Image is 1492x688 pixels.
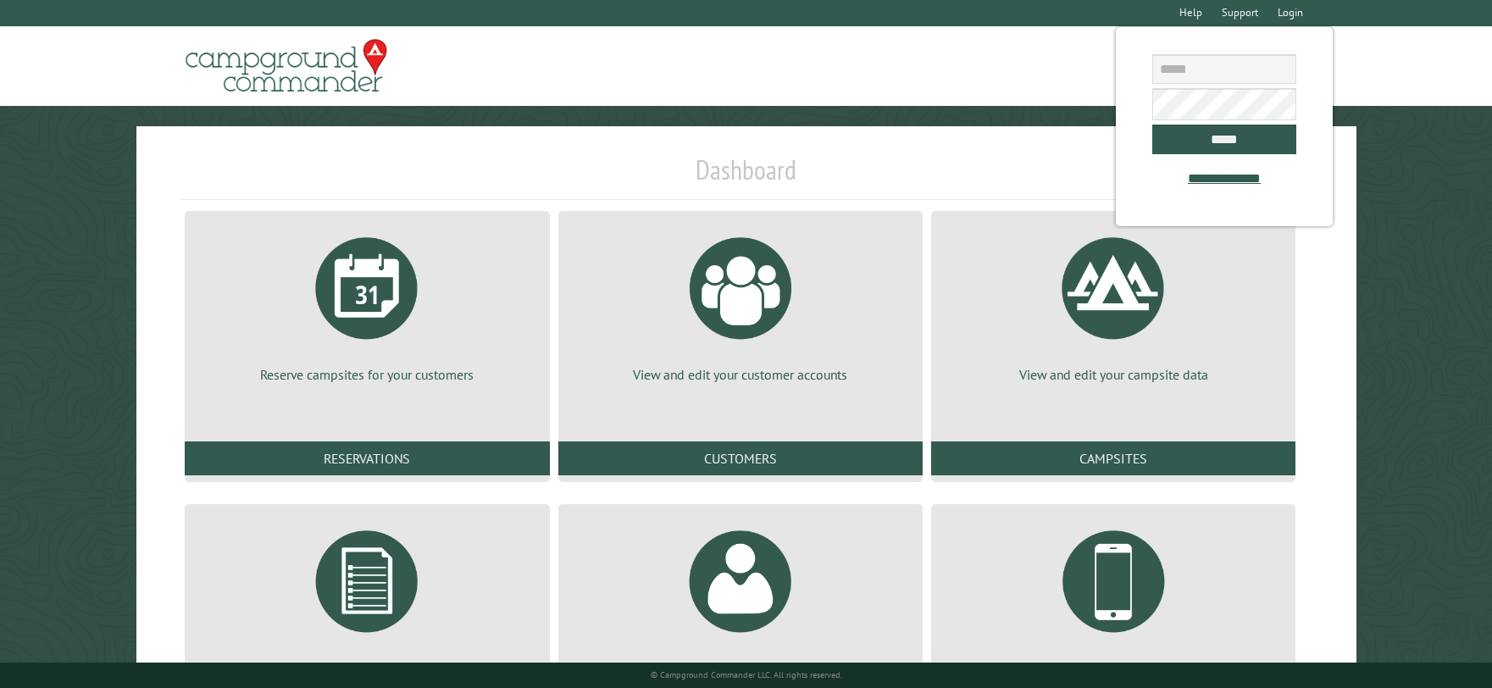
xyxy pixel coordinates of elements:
[205,225,529,384] a: Reserve campsites for your customers
[185,441,549,475] a: Reservations
[558,441,923,475] a: Customers
[579,365,902,384] p: View and edit your customer accounts
[180,153,1311,200] h1: Dashboard
[951,365,1275,384] p: View and edit your campsite data
[579,658,902,677] p: View and edit your Campground Commander account
[205,365,529,384] p: Reserve campsites for your customers
[579,518,902,677] a: View and edit your Campground Commander account
[180,33,392,99] img: Campground Commander
[579,225,902,384] a: View and edit your customer accounts
[931,441,1295,475] a: Campsites
[651,669,842,680] small: © Campground Commander LLC. All rights reserved.
[951,518,1275,677] a: Manage customer communications
[205,518,529,677] a: Generate reports about your campground
[951,225,1275,384] a: View and edit your campsite data
[951,658,1275,677] p: Manage customer communications
[205,658,529,677] p: Generate reports about your campground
